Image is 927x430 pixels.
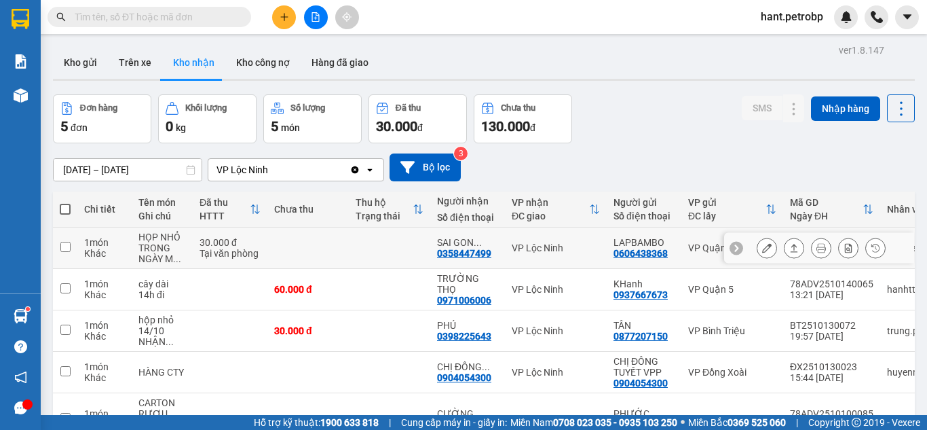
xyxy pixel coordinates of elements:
button: Kho nhận [162,46,225,79]
span: | [796,415,798,430]
button: file-add [304,5,328,29]
div: 14/10 NHẬN HÀNG [138,325,186,347]
div: Chưa thu [274,204,342,215]
div: Khác [84,372,125,383]
div: 0937667673 [613,289,668,300]
th: Toggle SortBy [783,192,880,228]
div: VP Lộc Ninh [512,414,600,425]
button: Khối lượng0kg [158,94,257,143]
div: 1 món [84,279,125,289]
span: ... [166,336,174,347]
th: Toggle SortBy [681,192,783,228]
div: HÀNG CTY [138,367,186,378]
button: caret-down [895,5,919,29]
span: Hỗ trợ kỹ thuật: [254,415,379,430]
div: TRONG NGÀY MAI NHẬN [138,243,186,264]
span: Miền Nam [510,415,677,430]
div: Khác [84,248,125,259]
span: 0 [166,118,173,135]
div: 0877207150 [613,331,668,342]
div: 30.000 đ [200,237,261,248]
div: ĐC giao [512,211,589,221]
div: VP gửi [688,197,765,208]
div: cây dài [138,279,186,289]
button: Đơn hàng5đơn [53,94,151,143]
span: ... [173,253,181,264]
span: kg [176,122,186,133]
span: ... [474,237,482,248]
span: món [281,122,300,133]
span: caret-down [901,11,913,23]
div: HTTT [200,211,250,221]
div: 30.000 đ [274,325,342,336]
span: aim [342,12,352,22]
div: Trạng thái [356,211,413,221]
span: 5 [60,118,68,135]
div: Chưa thu [501,103,535,113]
div: PHÚ [437,320,498,331]
sup: 3 [454,147,468,160]
div: 14h đi [138,289,186,300]
button: Kho công nợ [225,46,301,79]
div: TÂN [613,320,675,331]
div: BT2510130072 [790,320,873,331]
div: VP Lộc Ninh [512,243,600,253]
div: VP Quận 5 [688,243,776,253]
div: 15:44 [DATE] [790,372,873,383]
div: 60.000 đ [274,284,342,295]
div: VP Đồng Xoài [688,367,776,378]
div: ĐX2510130023 [790,361,873,372]
div: Đã thu [396,103,421,113]
div: Tên món [138,197,186,208]
span: notification [14,371,27,384]
button: Hàng đã giao [301,46,379,79]
strong: 1900 633 818 [320,417,379,428]
div: LAPBAMBO [613,237,675,248]
span: message [14,401,27,414]
button: Số lượng5món [263,94,362,143]
div: VP Lộc Ninh [512,367,600,378]
img: solution-icon [14,54,28,69]
span: 130.000 [481,118,530,135]
button: aim [335,5,359,29]
div: Mã GD [790,197,863,208]
span: plus [280,12,289,22]
div: VP Lộc Ninh [512,325,600,336]
span: question-circle [14,340,27,353]
input: Tìm tên, số ĐT hoặc mã đơn [75,10,235,24]
div: Khác [84,331,125,342]
div: VP Bình Triệu [688,325,776,336]
span: Cung cấp máy in - giấy in: [401,415,507,430]
th: Toggle SortBy [193,192,267,228]
button: SMS [742,96,782,120]
span: đ [417,122,423,133]
span: hant.petrobp [750,8,834,25]
div: 0358447499 [437,248,491,259]
span: file-add [311,12,320,22]
span: 30.000 [376,118,417,135]
div: Đơn hàng [80,103,117,113]
div: Tại văn phòng [200,248,261,259]
input: Selected VP Lộc Ninh. [269,163,271,177]
div: 19:57 [DATE] [790,331,873,342]
div: Khối lượng [185,103,227,113]
button: Đã thu30.000đ [368,94,467,143]
sup: 1 [26,307,30,311]
div: SAI GON MEDIC [437,237,498,248]
div: 0971006006 [437,295,491,306]
input: Select a date range. [54,159,202,181]
div: Số lượng [290,103,325,113]
svg: open [364,164,375,175]
img: warehouse-icon [14,88,28,103]
div: Người gửi [613,197,675,208]
button: Chưa thu130.000đ [474,94,572,143]
span: copyright [852,418,861,427]
div: 1 món [84,361,125,372]
div: Người nhận [437,196,498,207]
div: Ghi chú [138,211,186,221]
div: Khác [84,289,125,300]
button: Kho gửi [53,46,108,79]
button: Bộ lọc [390,154,461,181]
div: PHƯỚC [613,408,675,419]
div: HỌP NHỎ [138,232,186,243]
